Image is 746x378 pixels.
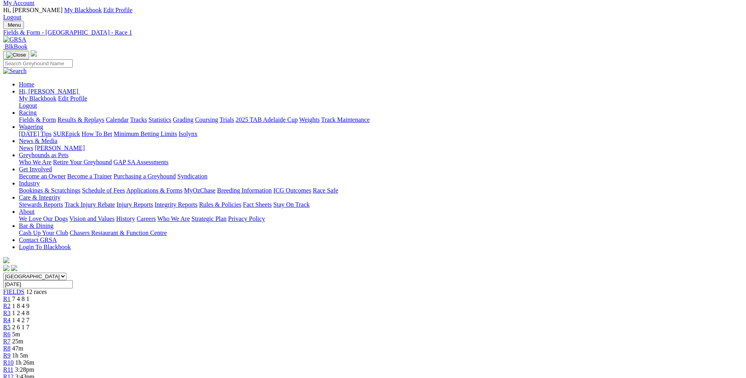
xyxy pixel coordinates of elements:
img: logo-grsa-white.png [3,257,9,263]
span: R5 [3,324,11,330]
a: Fields & Form [19,116,56,123]
a: R6 [3,331,11,338]
div: Wagering [19,130,743,138]
span: 1h 5m [12,352,28,359]
a: R1 [3,295,11,302]
a: Careers [136,215,156,222]
a: Edit Profile [58,95,87,102]
a: SUREpick [53,130,80,137]
a: Race Safe [313,187,338,194]
span: 1 8 4 9 [12,303,29,309]
div: About [19,215,743,222]
a: Privacy Policy [228,215,265,222]
a: News & Media [19,138,57,144]
a: Applications & Forms [126,187,182,194]
a: Who We Are [157,215,190,222]
a: R4 [3,317,11,323]
div: Industry [19,187,743,194]
a: Tracks [130,116,147,123]
div: News & Media [19,145,743,152]
a: Integrity Reports [155,201,197,208]
a: Racing [19,109,37,116]
div: Greyhounds as Pets [19,159,743,166]
a: Strategic Plan [192,215,227,222]
div: Hi, [PERSON_NAME] [19,95,743,109]
span: 5m [12,331,20,338]
a: Wagering [19,123,43,130]
a: Become a Trainer [67,173,112,180]
a: R11 [3,366,13,373]
a: Stay On Track [273,201,309,208]
span: 12 races [26,288,47,295]
span: BlkBook [5,43,28,50]
a: Stewards Reports [19,201,63,208]
button: Toggle navigation [3,21,24,29]
a: Contact GRSA [19,237,57,243]
a: Logout [19,102,37,109]
button: Toggle navigation [3,51,29,59]
span: 1 2 4 8 [12,310,29,316]
a: Bookings & Scratchings [19,187,80,194]
input: Search [3,59,73,68]
img: GRSA [3,36,26,43]
a: R9 [3,352,11,359]
span: Hi, [PERSON_NAME] [19,88,78,95]
a: BlkBook [3,43,28,50]
span: 7 4 8 1 [12,295,29,302]
span: 47m [12,345,23,352]
span: 2 6 1 7 [12,324,29,330]
a: R7 [3,338,11,345]
a: My Blackbook [19,95,57,102]
a: Edit Profile [103,7,133,13]
a: Schedule of Fees [82,187,125,194]
a: Minimum Betting Limits [114,130,177,137]
a: Industry [19,180,40,187]
a: Rules & Policies [199,201,241,208]
a: 2025 TAB Adelaide Cup [236,116,298,123]
img: twitter.svg [11,265,17,271]
a: [PERSON_NAME] [35,145,85,151]
a: R8 [3,345,11,352]
div: Care & Integrity [19,201,743,208]
a: Results & Replays [57,116,104,123]
div: Racing [19,116,743,123]
a: R3 [3,310,11,316]
a: Track Injury Rebate [64,201,115,208]
a: News [19,145,33,151]
a: Fact Sheets [243,201,272,208]
img: facebook.svg [3,265,9,271]
a: Fields & Form - [GEOGRAPHIC_DATA] - Race 1 [3,29,743,36]
span: 1 4 2 7 [12,317,29,323]
a: Get Involved [19,166,52,172]
a: Greyhounds as Pets [19,152,68,158]
a: R2 [3,303,11,309]
a: Breeding Information [217,187,272,194]
a: How To Bet [82,130,112,137]
img: Search [3,68,27,75]
a: Calendar [106,116,129,123]
a: We Love Our Dogs [19,215,68,222]
img: logo-grsa-white.png [31,50,37,57]
span: Menu [8,22,21,28]
a: History [116,215,135,222]
a: Statistics [149,116,171,123]
a: Grading [173,116,193,123]
a: About [19,208,35,215]
span: Hi, [PERSON_NAME] [3,7,63,13]
a: Login To Blackbook [19,244,71,250]
a: GAP SA Assessments [114,159,169,165]
a: Trials [219,116,234,123]
img: Close [6,52,26,58]
a: Vision and Values [69,215,114,222]
a: [DATE] Tips [19,130,52,137]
